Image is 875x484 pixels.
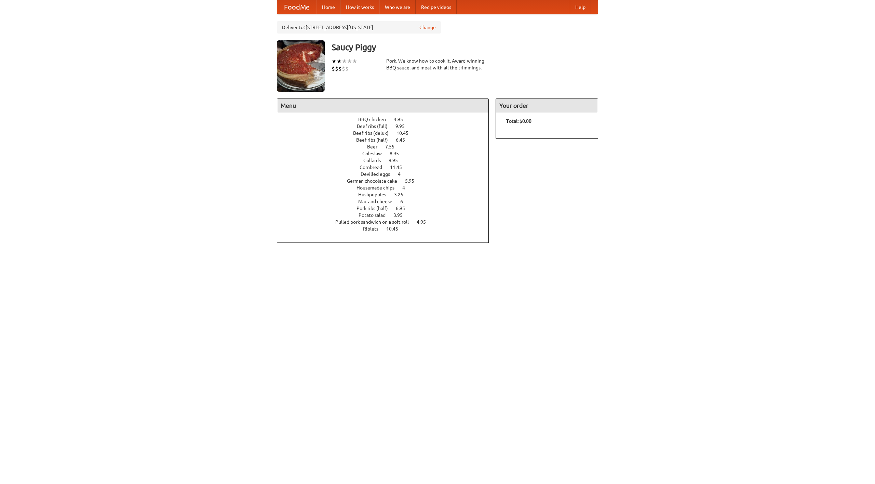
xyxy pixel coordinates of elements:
span: German chocolate cake [347,178,404,184]
a: Potato salad 3.95 [359,212,415,218]
li: $ [342,65,345,73]
span: Hushpuppies [358,192,393,197]
span: 10.45 [396,130,415,136]
span: 9.95 [389,158,405,163]
h3: Saucy Piggy [332,40,598,54]
span: Beef ribs (half) [356,137,395,143]
a: Pulled pork sandwich on a soft roll 4.95 [335,219,439,225]
a: How it works [340,0,379,14]
a: Beef ribs (delux) 10.45 [353,130,421,136]
span: 7.55 [385,144,401,149]
a: Home [317,0,340,14]
span: Beef ribs (delux) [353,130,395,136]
span: 6.45 [396,137,412,143]
a: Mac and cheese 6 [358,199,416,204]
a: Beer 7.55 [367,144,407,149]
span: Pork ribs (half) [356,206,395,211]
span: Mac and cheese [358,199,399,204]
a: Beef ribs (half) 6.45 [356,137,418,143]
span: Cornbread [360,165,389,170]
span: Beer [367,144,384,149]
a: Coleslaw 8.95 [362,151,412,156]
li: ★ [342,57,347,65]
a: Riblets 10.45 [363,226,411,232]
b: Total: $0.00 [506,118,531,124]
span: Potato salad [359,212,392,218]
a: BBQ chicken 4.95 [358,117,416,122]
span: 4 [398,171,407,177]
li: $ [338,65,342,73]
span: 8.95 [390,151,406,156]
span: 4.95 [417,219,433,225]
span: 4 [402,185,412,191]
span: 3.25 [394,192,410,197]
h4: Your order [496,99,598,113]
span: 6 [400,199,410,204]
span: Beef ribs (full) [357,123,394,129]
span: 4.95 [394,117,410,122]
a: Change [419,24,436,31]
span: 10.45 [386,226,405,232]
a: Beef ribs (full) 9.95 [357,123,417,129]
li: $ [345,65,349,73]
span: Devilled eggs [361,171,397,177]
a: Recipe videos [416,0,457,14]
li: ★ [332,57,337,65]
a: Housemade chips 4 [356,185,418,191]
a: FoodMe [277,0,317,14]
span: Housemade chips [356,185,401,191]
span: 9.95 [395,123,412,129]
span: Riblets [363,226,385,232]
span: 5.95 [405,178,421,184]
a: Help [570,0,591,14]
span: BBQ chicken [358,117,393,122]
div: Pork. We know how to cook it. Award-winning BBQ sauce, and meat with all the trimmings. [386,57,489,71]
span: Pulled pork sandwich on a soft roll [335,219,416,225]
div: Deliver to: [STREET_ADDRESS][US_STATE] [277,21,441,34]
a: German chocolate cake 5.95 [347,178,427,184]
a: Cornbread 11.45 [360,165,415,170]
span: 11.45 [390,165,409,170]
a: Who we are [379,0,416,14]
a: Collards 9.95 [363,158,410,163]
span: 3.95 [393,212,409,218]
a: Pork ribs (half) 6.95 [356,206,418,211]
a: Devilled eggs 4 [361,171,413,177]
h4: Menu [277,99,488,113]
li: ★ [352,57,357,65]
span: Collards [363,158,388,163]
span: Coleslaw [362,151,389,156]
span: 6.95 [396,206,412,211]
li: $ [332,65,335,73]
li: ★ [347,57,352,65]
img: angular.jpg [277,40,325,92]
a: Hushpuppies 3.25 [358,192,416,197]
li: ★ [337,57,342,65]
li: $ [335,65,338,73]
